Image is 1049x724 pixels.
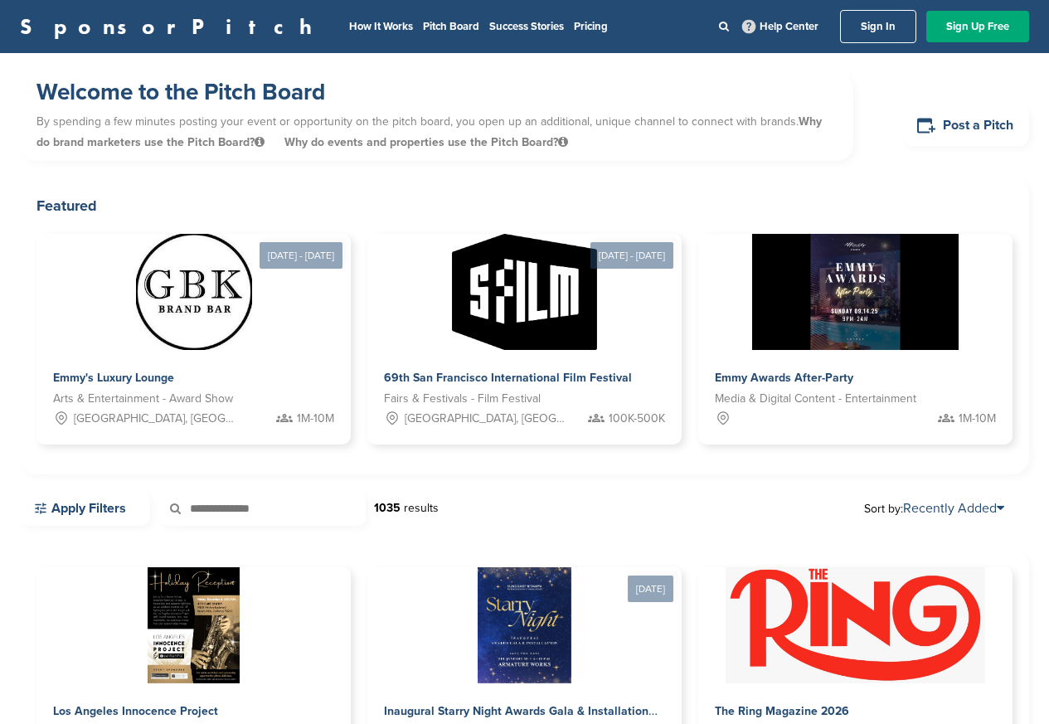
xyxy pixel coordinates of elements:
[36,207,351,445] a: [DATE] - [DATE] Sponsorpitch & Emmy's Luxury Lounge Arts & Entertainment - Award Show [GEOGRAPHIC...
[405,410,566,428] span: [GEOGRAPHIC_DATA], [GEOGRAPHIC_DATA]
[284,135,568,149] span: Why do events and properties use the Pitch Board?
[698,234,1013,445] a: Sponsorpitch & Emmy Awards After-Party Media & Digital Content - Entertainment 1M-10M
[628,576,673,602] div: [DATE]
[297,410,334,428] span: 1M-10M
[452,234,597,350] img: Sponsorpitch &
[726,567,986,683] img: Sponsorpitch &
[36,194,1013,217] h2: Featured
[374,501,401,515] strong: 1035
[489,20,564,33] a: Success Stories
[903,500,1004,517] a: Recently Added
[20,491,150,526] a: Apply Filters
[74,410,236,428] span: [GEOGRAPHIC_DATA], [GEOGRAPHIC_DATA]
[136,234,252,350] img: Sponsorpitch &
[36,107,837,157] p: By spending a few minutes posting your event or opportunity on the pitch board, you open up an ad...
[20,16,323,37] a: SponsorPitch
[926,11,1029,42] a: Sign Up Free
[367,207,682,445] a: [DATE] - [DATE] Sponsorpitch & 69th San Francisco International Film Festival Fairs & Festivals -...
[609,410,665,428] span: 100K-500K
[423,20,479,33] a: Pitch Board
[739,17,822,36] a: Help Center
[903,105,1029,146] a: Post a Pitch
[384,390,541,408] span: Fairs & Festivals - Film Festival
[715,390,916,408] span: Media & Digital Content - Entertainment
[864,502,1004,515] span: Sort by:
[590,242,673,269] div: [DATE] - [DATE]
[384,371,632,385] span: 69th San Francisco International Film Festival
[959,410,996,428] span: 1M-10M
[478,567,571,683] img: Sponsorpitch &
[840,10,916,43] a: Sign In
[53,371,174,385] span: Emmy's Luxury Lounge
[36,77,837,107] h1: Welcome to the Pitch Board
[53,390,233,408] span: Arts & Entertainment - Award Show
[404,501,439,515] span: results
[752,234,959,350] img: Sponsorpitch &
[148,567,240,683] img: Sponsorpitch &
[260,242,342,269] div: [DATE] - [DATE]
[349,20,413,33] a: How It Works
[574,20,608,33] a: Pricing
[715,371,853,385] span: Emmy Awards After-Party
